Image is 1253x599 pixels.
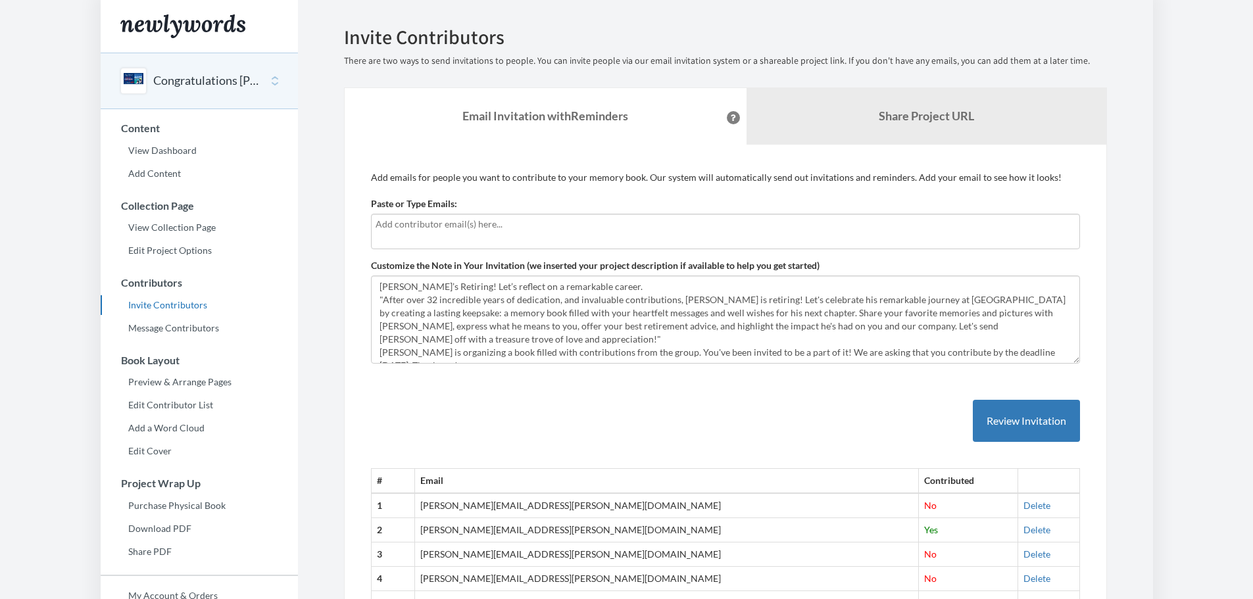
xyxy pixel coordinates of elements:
a: Preview & Arrange Pages [101,372,298,392]
th: Contributed [919,469,1018,493]
a: Purchase Physical Book [101,496,298,515]
h3: Contributors [101,277,298,289]
a: Delete [1023,524,1050,535]
textarea: [PERSON_NAME]’s Retiring! Let’s reflect on a remarkable career. "After over 32 incredible years o... [371,276,1080,364]
a: Delete [1023,500,1050,511]
h3: Collection Page [101,200,298,212]
a: Share PDF [101,542,298,562]
img: Newlywords logo [120,14,245,38]
b: Share Project URL [879,108,974,123]
a: Delete [1023,548,1050,560]
p: Add emails for people you want to contribute to your memory book. Our system will automatically s... [371,171,1080,184]
a: View Collection Page [101,218,298,237]
a: Add Content [101,164,298,183]
th: 1 [371,493,414,517]
input: Add contributor email(s) here... [376,217,1075,231]
label: Paste or Type Emails: [371,197,457,210]
button: Congratulations [PERSON_NAME]! [153,72,260,89]
th: 2 [371,518,414,542]
a: Edit Cover [101,441,298,461]
label: Customize the Note in Your Invitation (we inserted your project description if available to help ... [371,259,820,272]
th: 3 [371,542,414,567]
th: # [371,469,414,493]
h3: Content [101,122,298,134]
td: [PERSON_NAME][EMAIL_ADDRESS][PERSON_NAME][DOMAIN_NAME] [414,518,919,542]
a: Delete [1023,573,1050,584]
td: [PERSON_NAME][EMAIL_ADDRESS][PERSON_NAME][DOMAIN_NAME] [414,542,919,567]
span: No [924,500,937,511]
a: Download PDF [101,519,298,539]
a: Edit Project Options [101,241,298,260]
td: [PERSON_NAME][EMAIL_ADDRESS][PERSON_NAME][DOMAIN_NAME] [414,567,919,591]
a: Edit Contributor List [101,395,298,415]
span: No [924,573,937,584]
td: [PERSON_NAME][EMAIL_ADDRESS][PERSON_NAME][DOMAIN_NAME] [414,493,919,517]
a: View Dashboard [101,141,298,160]
h2: Invite Contributors [344,26,1107,48]
span: Yes [924,524,938,535]
p: There are two ways to send invitations to people. You can invite people via our email invitation ... [344,55,1107,68]
th: Email [414,469,919,493]
a: Add a Word Cloud [101,418,298,438]
strong: Email Invitation with Reminders [462,108,628,123]
h3: Project Wrap Up [101,477,298,489]
a: Invite Contributors [101,295,298,315]
a: Message Contributors [101,318,298,338]
span: No [924,548,937,560]
button: Review Invitation [973,400,1080,443]
th: 4 [371,567,414,591]
h3: Book Layout [101,354,298,366]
